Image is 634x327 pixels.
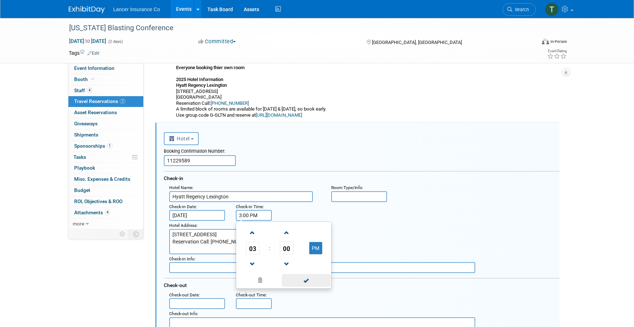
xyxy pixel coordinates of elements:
b: Hyatt Regency Lexington [176,82,227,88]
span: Misc. Expenses & Credits [74,176,130,182]
span: to [84,38,91,44]
td: Tags [69,49,99,57]
span: Pick Hour [246,242,260,255]
button: Committed [196,38,239,45]
a: Playbook [68,163,143,174]
span: Budget [74,187,90,193]
a: Increment Minute [280,223,293,242]
span: [DATE] [DATE] [69,38,107,44]
b: 2025 Hotel Information [4,17,56,23]
span: ROI, Objectives & ROO [74,198,122,204]
p: [STREET_ADDRESS] [GEOGRAPHIC_DATA] Reservation Call: A limited block of rooms are available for [... [4,3,385,64]
div: [STREET_ADDRESS] [GEOGRAPHIC_DATA] Reservation Call: A limited block of rooms are available for [... [176,65,526,118]
button: PM [309,242,322,254]
small: : [236,204,264,209]
td: : [267,242,271,255]
span: Lancer Insurance Co [113,6,160,12]
img: Terrence Forrest [545,3,559,16]
a: Booth [68,74,143,85]
span: 4 [87,88,92,93]
img: ExhibitDay [69,6,105,13]
span: Sponsorships [74,143,112,149]
a: Edit [87,51,99,56]
i: Booth reservation complete [91,77,95,81]
div: Booking Confirmation Number: [164,145,559,155]
span: Event Information [74,65,114,71]
b: 2025 Hotel Information [176,77,223,82]
span: Check-out Info [169,311,197,316]
span: Pick Minute [280,242,293,255]
a: ROI, Objectives & ROO [68,196,143,207]
a: Asset Reservations [68,107,143,118]
small: : [169,223,198,228]
b: Everyone booking thier own room [176,65,244,70]
span: Check-in Time [236,204,263,209]
div: Event Format [493,37,567,48]
span: Check-out Date [169,292,199,297]
a: [PHONE_NUMBER] [211,100,249,106]
div: In-Person [550,39,567,44]
span: Giveaways [74,121,98,126]
a: Misc. Expenses & Credits [68,174,143,185]
a: Decrement Hour [246,255,260,273]
span: (2 days) [108,39,123,44]
a: Increment Hour [246,223,260,242]
span: Check-in [164,175,183,181]
span: Travel Reservations [74,98,125,104]
body: Rich Text Area. Press ALT-0 for help. [4,3,385,64]
a: Decrement Minute [280,255,293,273]
span: Check-out Time [236,292,266,297]
a: Travel Reservations2 [68,96,143,107]
span: Attachments [74,210,110,215]
td: Toggle Event Tabs [129,229,143,239]
small: : [169,256,195,261]
a: Search [503,3,536,16]
small: : [169,292,200,297]
div: [US_STATE] Blasting Conference [67,22,525,35]
span: Hotel Name [169,185,192,190]
span: 2 [120,99,125,104]
a: Attachments4 [68,207,143,218]
span: Tasks [73,154,86,160]
a: Giveaways [68,118,143,129]
span: Shipments [74,132,98,138]
button: Hotel [164,132,199,145]
a: Budget [68,185,143,196]
span: Booth [74,76,96,82]
span: Playbook [74,165,95,171]
a: Staff4 [68,85,143,96]
small: : [236,292,267,297]
span: Check-out [164,282,187,288]
span: Staff [74,88,92,93]
img: Format-Inperson.png [542,39,549,44]
span: Hotel Address [169,223,197,228]
a: Clear selection [238,276,282,286]
a: [PHONE_NUMBER] [40,44,81,50]
div: Event Rating [547,49,567,53]
a: Done [281,276,331,286]
a: Event Information [68,63,143,74]
span: Asset Reservations [74,109,117,115]
b: Hyatt Regency Lexington [4,24,60,30]
a: more [68,219,143,229]
b: Everyone booking thier own room [4,3,78,9]
span: Room Type/Info [331,185,362,190]
small: : [169,204,197,209]
span: 4 [105,210,110,215]
small: : [169,185,193,190]
span: Check-in Date [169,204,196,209]
a: Sponsorships1 [68,141,143,152]
small: : [169,311,198,316]
a: Shipments [68,130,143,140]
span: 1 [107,143,112,148]
a: [URL][DOMAIN_NAME] [87,58,137,64]
span: more [73,221,84,227]
td: Personalize Event Tab Strip [116,229,129,239]
small: : [331,185,363,190]
span: Check-in Info [169,256,194,261]
a: [URL][DOMAIN_NAME] [256,112,302,118]
span: Hotel [169,136,190,142]
a: Tasks [68,152,143,163]
span: Search [512,7,529,12]
span: [GEOGRAPHIC_DATA], [GEOGRAPHIC_DATA] [372,40,462,45]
